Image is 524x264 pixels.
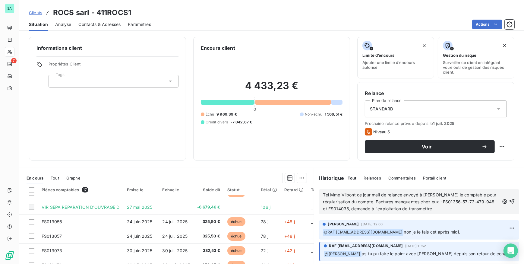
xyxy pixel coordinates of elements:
span: échue [227,232,245,241]
h6: Encours client [201,44,235,52]
div: Tag relance [311,187,342,192]
span: +48 j [284,234,295,239]
span: [DATE] 12:00 [361,222,383,226]
span: échue [227,246,245,255]
span: FS013073 [42,248,62,253]
span: [DATE] 11:52 [405,244,426,248]
span: 17 [82,187,88,192]
span: 1 506,51 € [325,112,343,117]
span: _ [311,205,313,210]
div: Statut [227,187,254,192]
span: 78 j [261,234,268,239]
button: Voir [365,140,495,153]
span: Non-échu [305,112,322,117]
span: Commentaires [388,176,416,180]
span: 72 j [261,248,268,253]
button: Limite d’encoursAjouter une limite d’encours autorisé [357,37,434,78]
h6: Relance [365,90,507,97]
span: En cours [27,176,43,180]
span: 9 969,39 € [216,112,237,117]
h6: Historique [314,174,344,182]
span: Contacts & Adresses [78,21,121,27]
span: RAF [EMAIL_ADDRESS][DOMAIN_NAME] [329,243,403,249]
span: FS013057 [42,234,62,239]
span: 30 juin 2025 [127,248,153,253]
span: Gestion du risque [443,53,477,58]
span: 27 mai 2025 [127,205,153,210]
h3: ROCS sarl - 411ROCS1 [53,7,131,18]
span: [PERSON_NAME] [328,221,359,227]
button: Actions [472,20,502,29]
span: 24 juin 2025 [127,234,153,239]
span: _ [311,234,313,239]
span: Voir [372,144,481,149]
span: as-tu pu faire le point avec [PERSON_NAME] depuis son retour de congés ? [362,251,515,256]
span: Tel Mme Vilpont ce jour mail de relance envoyé à [PERSON_NAME] le comptable pour régularisation d... [323,192,498,211]
span: Limite d’encours [362,53,394,58]
span: 24 juin 2025 [127,219,153,224]
div: Solde dû [197,187,220,192]
div: Pièces comptables [42,187,120,192]
span: +42 j [284,248,295,253]
span: VIR SEPA REPARATION D'OUVRAGE D [42,205,120,210]
span: +48 j [284,219,295,224]
button: Gestion du risqueSurveiller ce client en intégrant votre outil de gestion des risques client. [438,37,514,78]
span: non je le fais cet après midi. [404,229,460,234]
div: Open Intercom Messenger [503,243,518,258]
div: Échue le [162,187,190,192]
span: Graphe [66,176,80,180]
img: Logo LeanPay [5,251,14,260]
h6: Informations client [36,44,178,52]
span: Prochaine relance prévue depuis le [365,121,507,126]
span: Ajouter une limite d’encours autorisé [362,60,429,70]
span: Situation [29,21,48,27]
span: Paramètres [128,21,151,27]
span: Portail client [423,176,447,180]
span: 24 juil. 2025 [162,219,188,224]
h2: 4 433,23 € [201,80,343,98]
span: Échu [206,112,214,117]
div: Retard [284,187,304,192]
span: Propriétés Client [49,62,178,70]
span: Relances [364,176,381,180]
span: 325,50 € [197,219,220,225]
span: -6 679,46 € [197,204,220,210]
input: Ajouter une valeur [54,78,58,84]
span: FS013056 [42,219,62,224]
span: Clients [29,10,42,15]
span: Analyse [55,21,71,27]
span: -7 042,67 € [231,119,252,125]
span: Surveiller ce client en intégrant votre outil de gestion des risques client. [443,60,509,75]
span: Niveau 5 [373,129,390,134]
span: @ [PERSON_NAME] [324,251,361,258]
a: Clients [29,10,42,16]
span: échue [227,217,245,226]
span: _ [311,248,313,253]
span: 7 [11,58,17,63]
div: SA [5,4,14,13]
span: Tout [348,176,357,180]
span: 78 j [261,219,268,224]
span: 325,50 € [197,233,220,239]
div: Délai [261,187,277,192]
div: Émise le [127,187,155,192]
span: @ RAF [EMAIL_ADDRESS][DOMAIN_NAME] [323,229,404,236]
span: 332,53 € [197,248,220,254]
span: 30 juil. 2025 [162,248,188,253]
span: 1 juil. 2025 [433,121,454,126]
span: 106 j [261,205,270,210]
span: STANDARD [370,106,393,112]
span: _ [311,219,313,224]
span: 0 [254,107,256,112]
span: 24 juil. 2025 [162,234,188,239]
span: Crédit divers [206,119,228,125]
span: Tout [51,176,59,180]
